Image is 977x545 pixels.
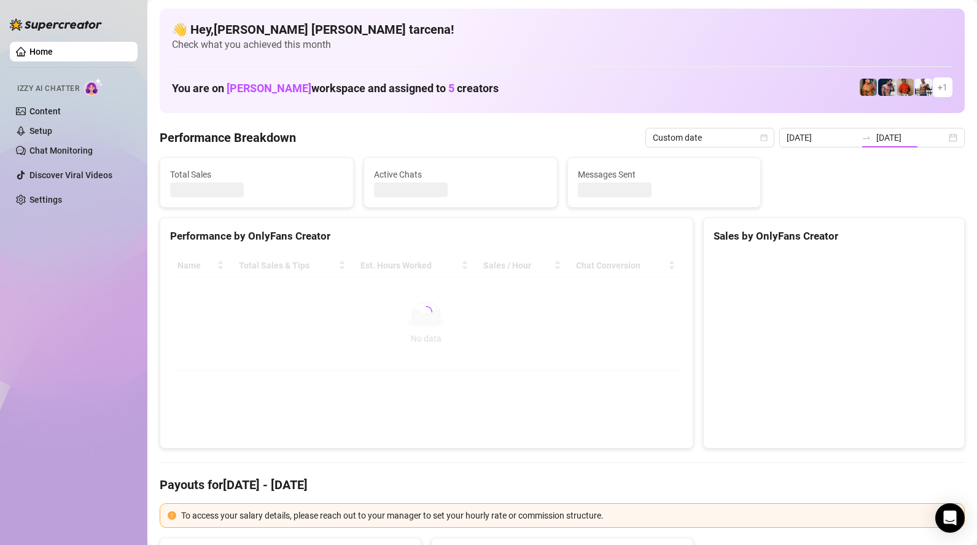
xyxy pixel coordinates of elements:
span: Check what you achieved this month [172,38,952,52]
img: logo-BBDzfeDw.svg [10,18,102,31]
input: End date [876,131,946,144]
span: Custom date [653,128,767,147]
span: loading [419,305,434,320]
span: swap-right [862,133,871,143]
input: Start date [787,131,857,144]
a: Home [29,47,53,57]
img: JG [860,79,877,96]
a: Setup [29,126,52,136]
span: + 1 [938,80,948,94]
img: AI Chatter [84,78,103,96]
a: Discover Viral Videos [29,170,112,180]
h4: Performance Breakdown [160,129,296,146]
img: Justin [897,79,914,96]
h4: 👋 Hey, [PERSON_NAME] [PERSON_NAME] tarcena ! [172,21,952,38]
span: 5 [448,82,454,95]
div: Performance by OnlyFans Creator [170,228,683,245]
img: JUSTIN [915,79,932,96]
div: To access your salary details, please reach out to your manager to set your hourly rate or commis... [181,509,957,522]
span: Total Sales [170,168,343,181]
h4: Payouts for [DATE] - [DATE] [160,476,965,493]
span: calendar [760,134,768,141]
span: [PERSON_NAME] [227,82,311,95]
a: Settings [29,195,62,205]
span: exclamation-circle [168,511,176,520]
span: Izzy AI Chatter [17,83,79,95]
span: to [862,133,871,143]
a: Content [29,106,61,116]
span: Active Chats [374,168,547,181]
h1: You are on workspace and assigned to creators [172,82,499,95]
span: Messages Sent [578,168,751,181]
a: Chat Monitoring [29,146,93,155]
img: Axel [878,79,895,96]
div: Open Intercom Messenger [935,503,965,533]
div: Sales by OnlyFans Creator [714,228,954,245]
